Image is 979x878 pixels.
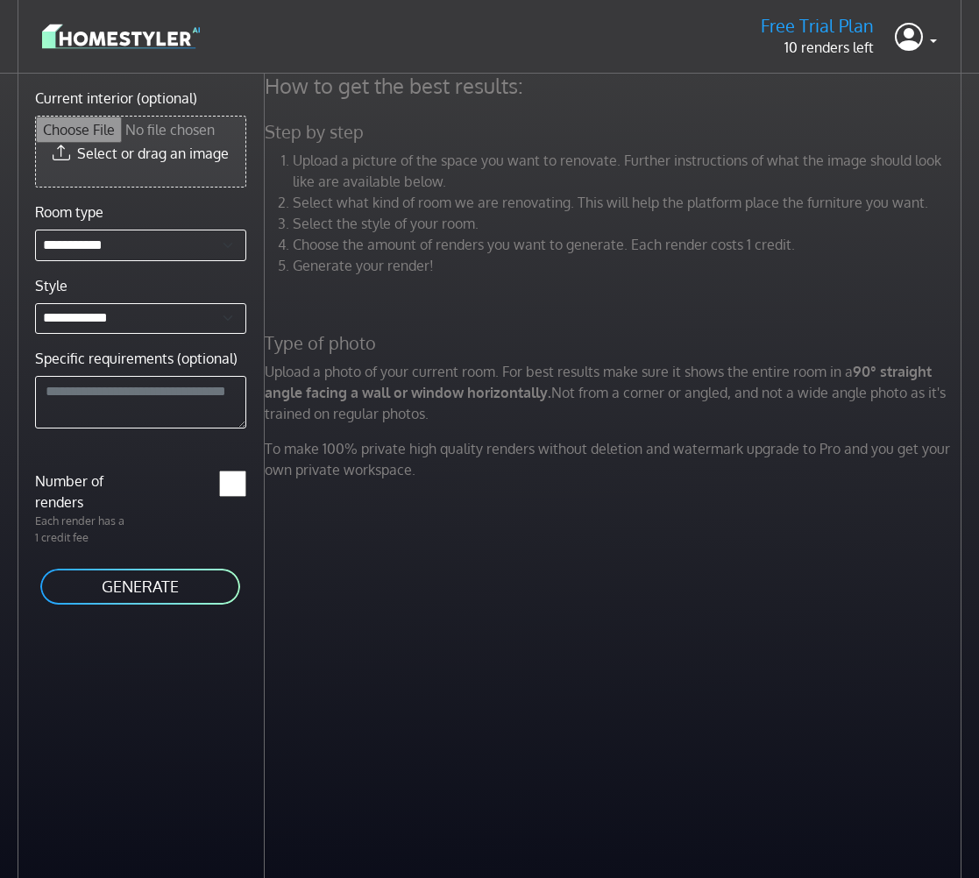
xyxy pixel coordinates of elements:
h5: Free Trial Plan [761,15,874,37]
p: Upload a photo of your current room. For best results make sure it shows the entire room in a Not... [254,361,976,424]
label: Room type [35,202,103,223]
li: Select the style of your room. [293,213,966,234]
p: To make 100% private high quality renders without deletion and watermark upgrade to Pro and you g... [254,438,976,480]
h4: How to get the best results: [254,74,976,100]
label: Specific requirements (optional) [35,348,238,369]
strong: 90° straight angle facing a wall or window horizontally. [265,363,932,401]
label: Number of renders [25,471,140,513]
li: Select what kind of room we are renovating. This will help the platform place the furniture you w... [293,192,966,213]
img: logo-3de290ba35641baa71223ecac5eacb59cb85b4c7fdf211dc9aaecaaee71ea2f8.svg [42,21,200,52]
label: Current interior (optional) [35,88,197,109]
p: 10 renders left [761,37,874,58]
p: Each render has a 1 credit fee [25,513,140,546]
li: Choose the amount of renders you want to generate. Each render costs 1 credit. [293,234,966,255]
h5: Type of photo [254,332,976,354]
li: Upload a picture of the space you want to renovate. Further instructions of what the image should... [293,150,966,192]
h5: Step by step [254,121,976,143]
button: GENERATE [39,567,242,606]
li: Generate your render! [293,255,966,276]
label: Style [35,275,67,296]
